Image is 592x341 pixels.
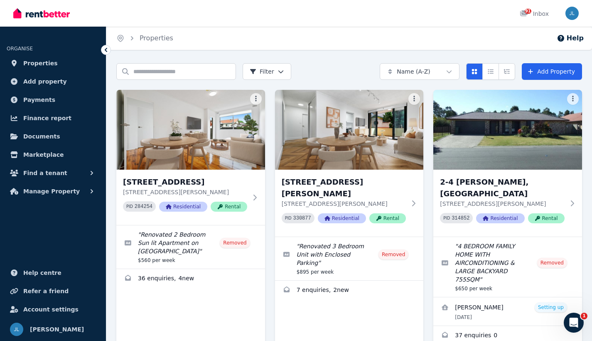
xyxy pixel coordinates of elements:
img: 1/2 Neale Street, Belmore [116,90,265,170]
nav: Breadcrumb [106,27,183,50]
div: View options [466,63,515,80]
a: 1/25 Charles Street, Five Dock[STREET_ADDRESS][PERSON_NAME][STREET_ADDRESS][PERSON_NAME]PID 33087... [275,90,424,237]
span: Documents [23,131,60,141]
a: Help centre [7,264,99,281]
small: PID [285,216,292,220]
a: Edit listing: Renovated 3 Bedroom Unit with Enclosed Parking [275,237,424,280]
small: PID [126,204,133,209]
a: Properties [7,55,99,72]
span: Properties [23,58,58,68]
button: Expanded list view [499,63,515,80]
a: Enquiries for 1/2 Neale Street, Belmore [116,269,265,289]
button: Name (A-Z) [380,63,459,80]
img: 2-4 Yovan Court, Loganlea [433,90,582,170]
a: Edit listing: 4 BEDROOM FAMILY HOME WITH AIRCONDITIONING & LARGE BACKYARD 755SQM [433,237,582,297]
button: Card view [466,63,483,80]
span: 91 [525,9,531,14]
a: Refer a friend [7,283,99,299]
div: Inbox [520,10,549,18]
span: Account settings [23,304,79,314]
a: Enquiries for 1/25 Charles Street, Five Dock [275,281,424,301]
span: ORGANISE [7,46,33,52]
h3: [STREET_ADDRESS] [123,176,247,188]
button: Find a tenant [7,165,99,181]
a: 2-4 Yovan Court, Loganlea2-4 [PERSON_NAME], [GEOGRAPHIC_DATA][STREET_ADDRESS][PERSON_NAME]PID 314... [433,90,582,237]
span: Rental [369,213,406,223]
a: 1/2 Neale Street, Belmore[STREET_ADDRESS][STREET_ADDRESS][PERSON_NAME]PID 284254ResidentialRental [116,90,265,225]
a: Account settings [7,301,99,318]
p: [STREET_ADDRESS][PERSON_NAME] [123,188,247,196]
img: RentBetter [13,7,70,20]
button: Filter [243,63,291,80]
span: Name (A-Z) [397,67,430,76]
span: Add property [23,77,67,86]
code: 314852 [452,215,469,221]
a: Edit listing: Renovated 2 Bedroom Sun lit Apartment on Quite Street [116,225,265,269]
a: Marketplace [7,146,99,163]
span: Rental [528,213,565,223]
span: Residential [476,213,524,223]
span: Find a tenant [23,168,67,178]
iframe: Intercom live chat [564,313,584,333]
span: Residential [318,213,366,223]
span: Marketplace [23,150,64,160]
h3: [STREET_ADDRESS][PERSON_NAME] [282,176,406,200]
a: Finance report [7,110,99,126]
a: Properties [140,34,173,42]
span: [PERSON_NAME] [30,324,84,334]
span: Refer a friend [23,286,69,296]
span: Filter [250,67,274,76]
span: Residential [159,202,207,212]
h3: 2-4 [PERSON_NAME], [GEOGRAPHIC_DATA] [440,176,564,200]
a: View details for Thomas Foldvary [433,297,582,326]
img: Joanne Lau [565,7,579,20]
button: More options [567,93,579,105]
span: Finance report [23,113,71,123]
code: 330877 [293,215,311,221]
p: [STREET_ADDRESS][PERSON_NAME] [282,200,406,208]
code: 284254 [135,204,152,210]
img: 1/25 Charles Street, Five Dock [275,90,424,170]
p: [STREET_ADDRESS][PERSON_NAME] [440,200,564,208]
button: Compact list view [482,63,499,80]
img: Joanne Lau [10,323,23,336]
span: Rental [211,202,247,212]
button: Manage Property [7,183,99,200]
button: More options [408,93,420,105]
a: Documents [7,128,99,145]
a: Payments [7,91,99,108]
button: More options [250,93,262,105]
span: 1 [581,313,587,319]
a: Add property [7,73,99,90]
button: Help [557,33,584,43]
a: Add Property [522,63,582,80]
small: PID [443,216,450,220]
span: Payments [23,95,55,105]
span: Manage Property [23,186,80,196]
span: Help centre [23,268,61,278]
